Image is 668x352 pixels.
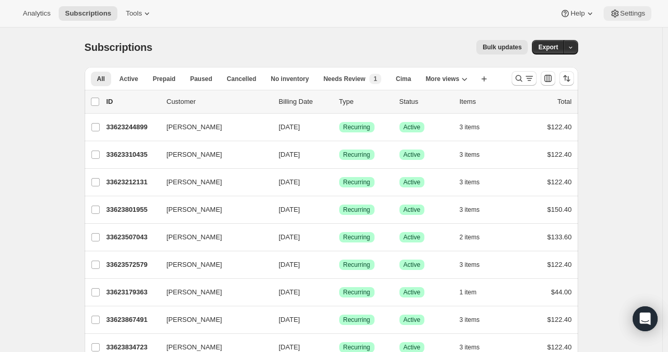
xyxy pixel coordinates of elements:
span: Active [404,151,421,159]
span: 3 items [460,123,480,131]
span: All [97,75,105,83]
button: [PERSON_NAME] [161,174,264,191]
span: Tools [126,9,142,18]
span: [DATE] [279,206,300,213]
p: 33623212131 [106,177,158,187]
p: 33623572579 [106,260,158,270]
span: [PERSON_NAME] [167,205,222,215]
span: $122.40 [547,316,572,323]
span: $133.60 [547,233,572,241]
div: 33623572579[PERSON_NAME][DATE]SuccessRecurringSuccessActive3 items$122.40 [106,258,572,272]
span: $122.40 [547,261,572,268]
button: Help [554,6,601,21]
button: [PERSON_NAME] [161,312,264,328]
button: Export [532,40,564,55]
button: Search and filter results [512,71,537,86]
span: Recurring [343,261,370,269]
button: 3 items [460,175,491,189]
span: Recurring [343,178,370,186]
span: [DATE] [279,233,300,241]
button: 3 items [460,258,491,272]
span: 3 items [460,178,480,186]
div: 33623212131[PERSON_NAME][DATE]SuccessRecurringSuccessActive3 items$122.40 [106,175,572,189]
span: Needs Review [324,75,366,83]
span: Paused [190,75,212,83]
span: 2 items [460,233,480,241]
span: Cancelled [227,75,257,83]
button: Tools [119,6,158,21]
p: 33623507043 [106,232,158,242]
div: 33623310435[PERSON_NAME][DATE]SuccessRecurringSuccessActive3 items$122.40 [106,147,572,162]
span: Export [538,43,558,51]
span: [PERSON_NAME] [167,122,222,132]
span: Active [119,75,138,83]
span: Recurring [343,123,370,131]
span: 3 items [460,343,480,351]
span: Subscriptions [85,42,153,53]
span: 1 item [460,288,477,296]
p: Billing Date [279,97,331,107]
p: 33623244899 [106,122,158,132]
button: [PERSON_NAME] [161,146,264,163]
span: Prepaid [153,75,176,83]
button: 3 items [460,147,491,162]
span: [DATE] [279,288,300,296]
span: Recurring [343,233,370,241]
div: 33623244899[PERSON_NAME][DATE]SuccessRecurringSuccessActive3 items$122.40 [106,120,572,134]
p: Total [557,97,571,107]
span: 1 [373,75,377,83]
span: Active [404,343,421,351]
button: 3 items [460,120,491,134]
span: [DATE] [279,343,300,351]
span: Recurring [343,343,370,351]
span: Analytics [23,9,50,18]
button: 2 items [460,230,491,245]
button: Customize table column order and visibility [541,71,555,86]
span: [PERSON_NAME] [167,150,222,160]
button: Subscriptions [59,6,117,21]
p: Status [399,97,451,107]
span: Recurring [343,288,370,296]
button: Analytics [17,6,57,21]
p: 33623310435 [106,150,158,160]
p: 33623179363 [106,287,158,297]
span: Bulk updates [483,43,522,51]
button: More views [419,72,474,86]
div: 33623801955[PERSON_NAME][DATE]SuccessRecurringSuccessActive3 items$150.40 [106,202,572,217]
span: $122.40 [547,151,572,158]
span: [DATE] [279,123,300,131]
span: [PERSON_NAME] [167,260,222,270]
button: 3 items [460,202,491,217]
span: Active [404,206,421,214]
button: Settings [604,6,651,21]
span: Active [404,233,421,241]
span: 3 items [460,316,480,324]
span: $122.40 [547,123,572,131]
span: [PERSON_NAME] [167,287,222,297]
button: 3 items [460,313,491,327]
span: [DATE] [279,316,300,323]
span: [PERSON_NAME] [167,232,222,242]
span: [DATE] [279,178,300,186]
button: [PERSON_NAME] [161,284,264,301]
div: IDCustomerBilling DateTypeStatusItemsTotal [106,97,572,107]
span: Cima [396,75,411,83]
button: [PERSON_NAME] [161,229,264,246]
span: [DATE] [279,261,300,268]
span: Recurring [343,206,370,214]
span: No inventory [271,75,309,83]
span: $122.40 [547,178,572,186]
span: [PERSON_NAME] [167,315,222,325]
div: Open Intercom Messenger [633,306,658,331]
span: Active [404,261,421,269]
button: Bulk updates [476,40,528,55]
span: Active [404,316,421,324]
div: Type [339,97,391,107]
span: [DATE] [279,151,300,158]
p: Customer [167,97,271,107]
span: Subscriptions [65,9,111,18]
p: ID [106,97,158,107]
span: Help [570,9,584,18]
p: 33623801955 [106,205,158,215]
button: Create new view [476,72,492,86]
